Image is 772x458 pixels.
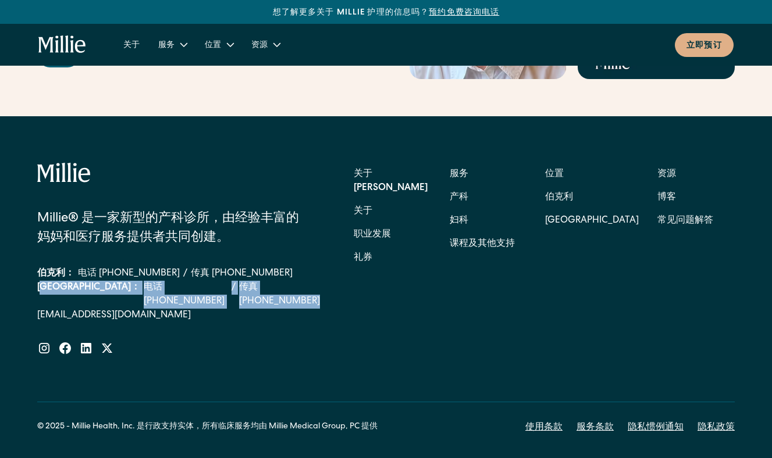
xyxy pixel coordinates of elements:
a: 关于 [114,35,149,54]
a: 服务条款 [577,421,614,435]
font: 使用条款 [525,423,563,432]
a: 妇科 [450,209,468,232]
font: 常见问题解答 [657,216,713,226]
font: 资源 [251,41,268,49]
font: 课程及其他支持 [450,239,515,249]
font: 位置 [545,170,564,179]
font: 隐私惯例通知 [628,423,684,432]
a: 产科 [450,186,468,209]
font: 想了解更多关于 Millie 护理的信息吗？ [273,9,429,17]
a: 使用条款 [525,421,563,435]
a: 电话 [PHONE_NUMBER] [78,267,180,281]
a: 课程及其他支持 [450,232,515,256]
font: 服务 [158,41,175,49]
a: 传真 [PHONE_NUMBER] [239,281,323,309]
a: 电话 [PHONE_NUMBER] [144,281,228,309]
a: [EMAIL_ADDRESS][DOMAIN_NAME] [37,309,323,323]
a: 博客 [657,186,676,209]
font: / [183,269,187,278]
font: / [232,283,236,292]
font: 产科 [450,193,468,202]
a: 隐私惯例通知 [628,421,684,435]
div: 位置 [195,35,242,54]
font: 传真 [PHONE_NUMBER] [191,269,293,278]
font: 关于 [PERSON_NAME] [354,170,428,193]
a: 立即预订 [675,33,733,57]
a: 伯克利 [545,186,639,209]
a: [GEOGRAPHIC_DATA] [545,209,639,232]
font: 礼券 [354,253,372,263]
font: 隐私政策 [698,423,735,432]
font: 伯克利 [545,193,573,202]
font: 关于 [123,41,140,49]
font: 职业发展 [354,230,391,239]
a: 常见问题解答 [657,209,713,232]
font: 传真 [PHONE_NUMBER] [239,283,320,306]
font: 伯克利： [37,269,74,278]
font: [EMAIL_ADDRESS][DOMAIN_NAME] [37,311,191,320]
font: [GEOGRAPHIC_DATA]： [37,283,140,292]
font: 立即预订 [686,42,721,50]
font: 资源 [657,170,676,179]
font: 位置 [205,41,221,49]
font: © 2025 - Millie Health, Inc. 是行政支持实体，所有临床服务均由 Millie Medical Group, PC 提供 [37,423,378,431]
font: 服务条款 [577,423,614,432]
a: 关于 [354,200,372,223]
font: 博客 [657,193,676,202]
font: 关于 [354,207,372,216]
div: 资源 [242,35,289,54]
a: 传真 [PHONE_NUMBER] [191,267,293,281]
font: 服务 [450,170,468,179]
font: 电话 [PHONE_NUMBER] [144,283,225,306]
font: 电话 [PHONE_NUMBER] [78,269,180,278]
a: 预约免费咨询电话 [429,9,499,17]
font: Millie® 是一家新型的产科诊所，由经验丰富的妈妈和医疗服务提供者共同创建。 [37,213,299,245]
font: 妇科 [450,216,468,226]
a: 职业发展 [354,223,391,246]
a: 家 [38,35,86,54]
font: [GEOGRAPHIC_DATA] [545,216,639,226]
a: 隐私政策 [698,421,735,435]
a: 礼券 [354,246,372,270]
div: 服务 [149,35,195,54]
